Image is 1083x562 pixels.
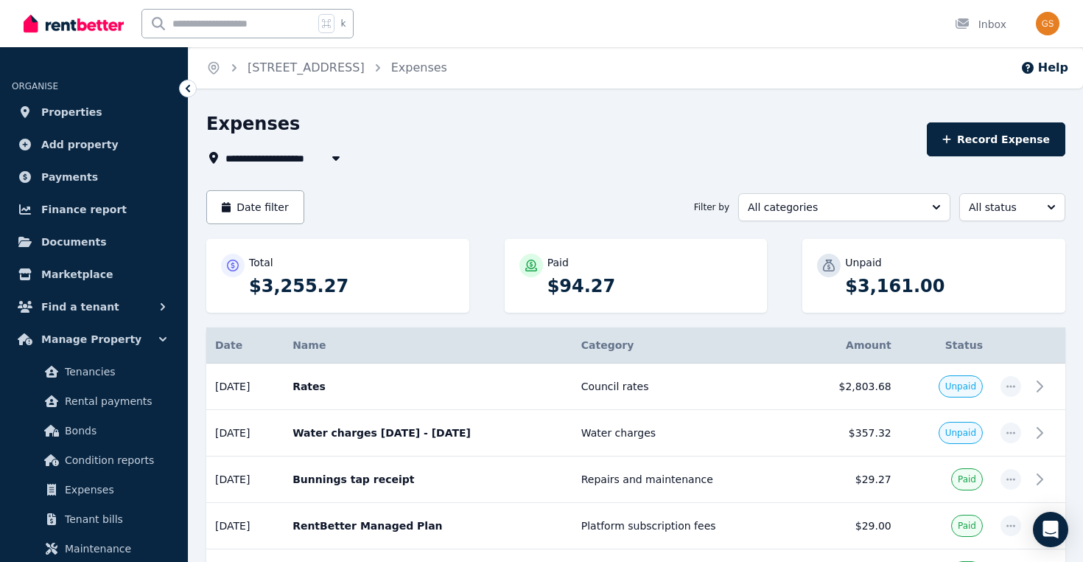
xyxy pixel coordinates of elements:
td: [DATE] [206,503,284,549]
a: Documents [12,227,176,257]
td: [DATE] [206,457,284,503]
img: Gurjeet Singh [1036,12,1059,35]
button: All status [959,193,1065,221]
a: Expenses [18,475,170,504]
a: [STREET_ADDRESS] [248,60,365,74]
span: Expenses [65,481,164,499]
th: Name [284,327,572,364]
a: Finance report [12,195,176,224]
td: Repairs and maintenance [572,457,797,503]
span: Paid [958,520,976,532]
a: Condition reports [18,445,170,475]
td: Platform subscription fees [572,503,797,549]
span: Maintenance [65,540,164,558]
p: $94.27 [547,274,753,298]
a: Rental payments [18,386,170,416]
a: Tenancies [18,357,170,386]
h1: Expenses [206,112,300,136]
p: Total [249,255,273,270]
span: Tenant bills [65,510,164,528]
span: Marketplace [41,266,113,283]
button: Date filter [206,190,304,224]
span: Properties [41,103,102,121]
td: [DATE] [206,410,284,457]
span: Find a tenant [41,298,119,316]
th: Category [572,327,797,364]
span: All status [969,200,1035,215]
th: Status [900,327,992,364]
button: All categories [738,193,950,221]
td: $357.32 [796,410,900,457]
a: Tenant bills [18,504,170,534]
p: Bunnings tap receipt [292,472,564,487]
span: All categories [748,200,920,215]
nav: Breadcrumb [189,47,465,89]
a: Add property [12,130,176,159]
span: k [340,18,346,30]
span: Finance report [41,201,127,218]
td: $29.00 [796,503,900,549]
td: [DATE] [206,364,284,410]
img: RentBetter [24,13,124,35]
a: Payments [12,162,176,192]
td: $29.27 [796,457,900,503]
td: Council rates [572,364,797,410]
span: Tenancies [65,363,164,381]
span: Rental payments [65,392,164,410]
p: $3,161.00 [845,274,1051,298]
button: Help [1020,59,1068,77]
button: Find a tenant [12,292,176,322]
button: Record Expense [927,122,1065,156]
span: Manage Property [41,330,141,348]
a: Expenses [391,60,447,74]
span: Documents [41,233,107,251]
p: RentBetter Managed Plan [292,518,564,533]
a: Marketplace [12,260,176,289]
p: $3,255.27 [249,274,455,298]
button: Manage Property [12,325,176,354]
p: Paid [547,255,569,270]
th: Date [206,327,284,364]
span: Filter by [694,201,729,213]
span: Add property [41,136,119,153]
span: Paid [958,473,976,485]
span: Unpaid [945,381,976,392]
a: Properties [12,97,176,127]
th: Amount [796,327,900,364]
td: $2,803.68 [796,364,900,410]
p: Rates [292,379,564,394]
span: Condition reports [65,451,164,469]
span: ORGANISE [12,81,58,91]
p: Unpaid [845,255,881,270]
span: Bonds [65,422,164,440]
div: Inbox [955,17,1006,32]
a: Bonds [18,416,170,445]
div: Open Intercom Messenger [1033,512,1068,547]
p: Water charges [DATE] - [DATE] [292,426,564,440]
span: Unpaid [945,427,976,439]
td: Water charges [572,410,797,457]
span: Payments [41,168,98,186]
